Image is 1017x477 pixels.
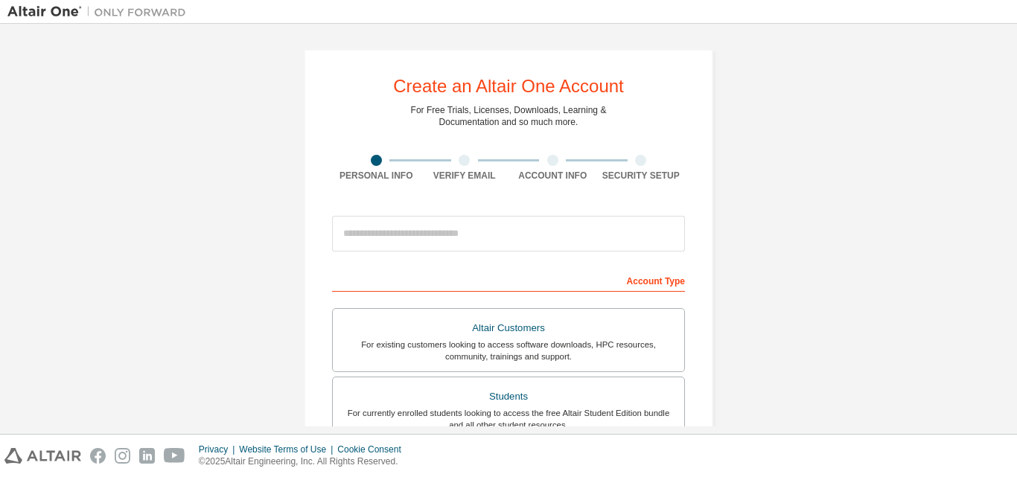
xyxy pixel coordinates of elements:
div: Website Terms of Use [239,444,337,455]
div: Personal Info [332,170,421,182]
div: Create an Altair One Account [393,77,624,95]
div: Altair Customers [342,318,675,339]
div: Cookie Consent [337,444,409,455]
img: instagram.svg [115,448,130,464]
div: For currently enrolled students looking to access the free Altair Student Edition bundle and all ... [342,407,675,431]
img: linkedin.svg [139,448,155,464]
img: Altair One [7,4,194,19]
div: Account Info [508,170,597,182]
div: Students [342,386,675,407]
img: facebook.svg [90,448,106,464]
div: Account Type [332,268,685,292]
p: © 2025 Altair Engineering, Inc. All Rights Reserved. [199,455,410,468]
div: For existing customers looking to access software downloads, HPC resources, community, trainings ... [342,339,675,362]
div: For Free Trials, Licenses, Downloads, Learning & Documentation and so much more. [411,104,607,128]
div: Privacy [199,444,239,455]
div: Verify Email [421,170,509,182]
img: youtube.svg [164,448,185,464]
img: altair_logo.svg [4,448,81,464]
div: Security Setup [597,170,686,182]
